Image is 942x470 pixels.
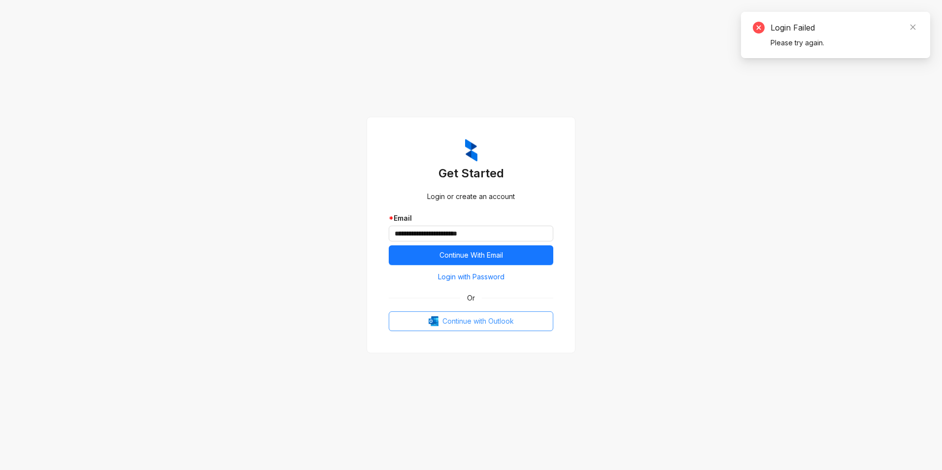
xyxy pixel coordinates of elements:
span: Continue with Outlook [442,316,514,327]
button: Continue With Email [389,245,553,265]
a: Close [908,22,918,33]
div: Please try again. [771,37,918,48]
h3: Get Started [389,166,553,181]
div: Login or create an account [389,191,553,202]
span: Continue With Email [439,250,503,261]
img: ZumaIcon [465,139,477,162]
img: Outlook [429,316,438,326]
span: close-circle [753,22,765,34]
div: Login Failed [771,22,918,34]
div: Email [389,213,553,224]
button: Login with Password [389,269,553,285]
span: close [909,24,916,31]
span: Or [460,293,482,303]
span: Login with Password [438,271,505,282]
button: OutlookContinue with Outlook [389,311,553,331]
